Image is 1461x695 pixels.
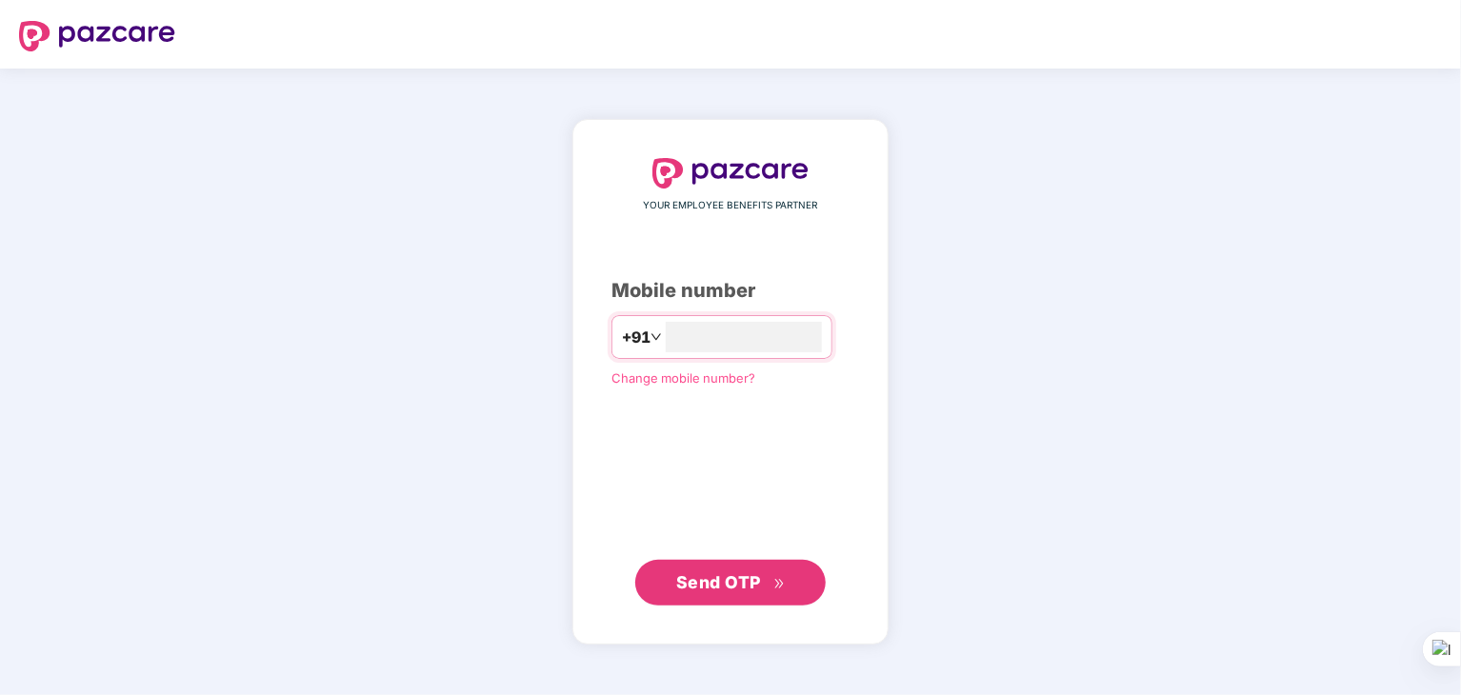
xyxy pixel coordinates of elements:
[650,331,662,343] span: down
[635,560,826,606] button: Send OTPdouble-right
[644,198,818,213] span: YOUR EMPLOYEE BENEFITS PARTNER
[622,326,650,349] span: +91
[611,370,755,386] a: Change mobile number?
[773,578,786,590] span: double-right
[611,276,850,306] div: Mobile number
[652,158,809,189] img: logo
[19,21,175,51] img: logo
[676,572,761,592] span: Send OTP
